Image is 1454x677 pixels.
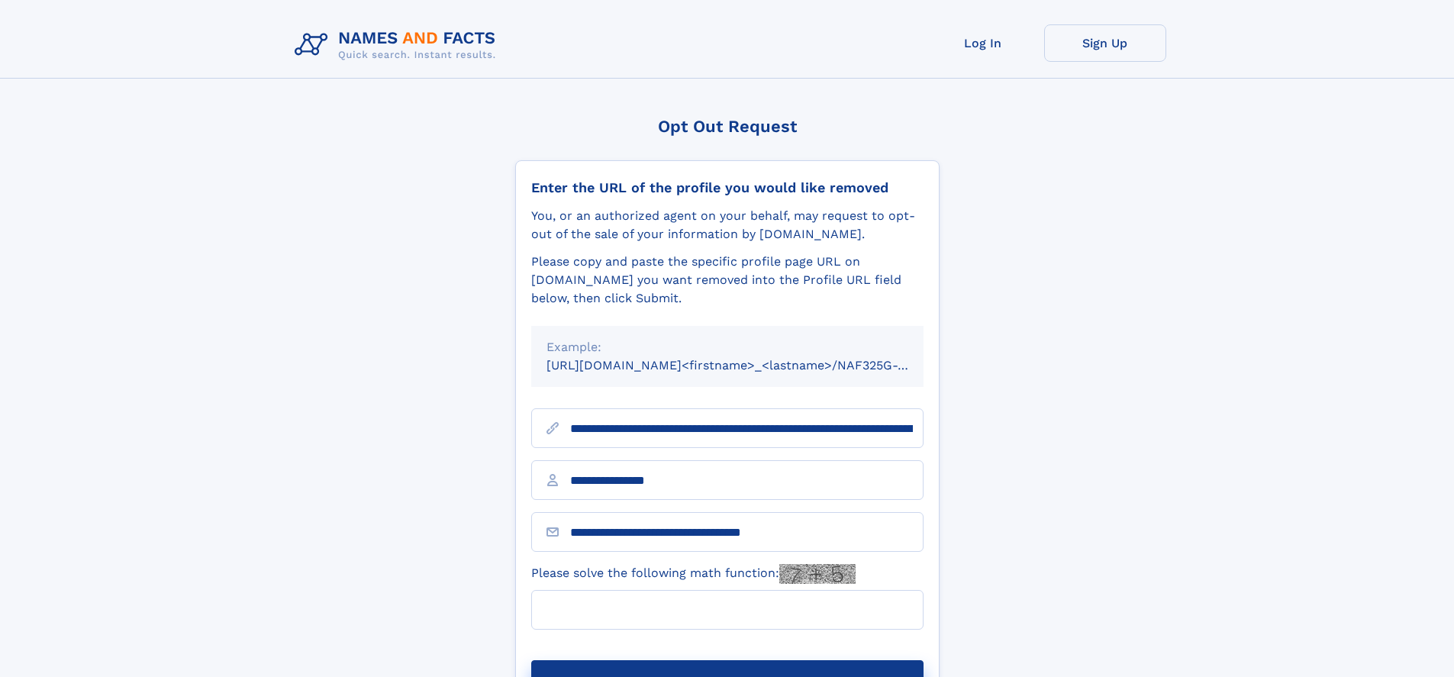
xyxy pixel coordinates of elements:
[289,24,508,66] img: Logo Names and Facts
[922,24,1044,62] a: Log In
[531,179,924,196] div: Enter the URL of the profile you would like removed
[546,338,908,356] div: Example:
[1044,24,1166,62] a: Sign Up
[546,358,953,372] small: [URL][DOMAIN_NAME]<firstname>_<lastname>/NAF325G-xxxxxxxx
[531,253,924,308] div: Please copy and paste the specific profile page URL on [DOMAIN_NAME] you want removed into the Pr...
[531,207,924,243] div: You, or an authorized agent on your behalf, may request to opt-out of the sale of your informatio...
[531,564,856,584] label: Please solve the following math function:
[515,117,940,136] div: Opt Out Request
